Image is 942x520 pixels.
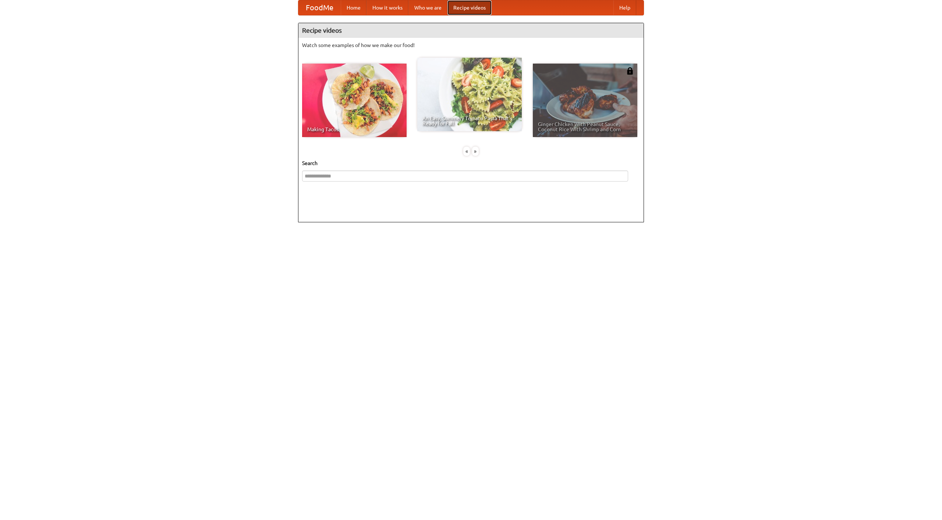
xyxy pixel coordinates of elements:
img: 483408.png [626,67,634,75]
span: An Easy, Summery Tomato Pasta That's Ready for Fall [422,116,517,126]
a: An Easy, Summery Tomato Pasta That's Ready for Fall [417,58,522,131]
a: FoodMe [298,0,341,15]
div: « [463,147,470,156]
p: Watch some examples of how we make our food! [302,42,640,49]
a: Making Tacos [302,64,407,137]
a: How it works [366,0,408,15]
h4: Recipe videos [298,23,644,38]
div: » [472,147,479,156]
a: Home [341,0,366,15]
span: Making Tacos [307,127,401,132]
a: Recipe videos [447,0,492,15]
a: Help [613,0,636,15]
a: Who we are [408,0,447,15]
h5: Search [302,159,640,167]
